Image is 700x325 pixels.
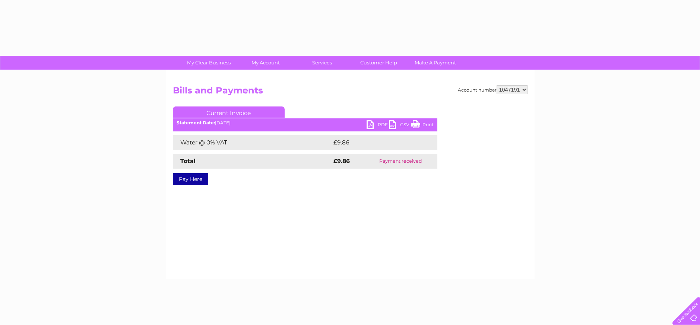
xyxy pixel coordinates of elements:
a: Services [291,56,353,70]
a: PDF [367,120,389,131]
div: [DATE] [173,120,437,125]
div: Account number [458,85,528,94]
strong: £9.86 [333,157,350,165]
td: £9.86 [332,135,421,150]
strong: Total [180,157,196,165]
b: Statement Date: [177,120,215,125]
a: Pay Here [173,173,208,185]
a: Make A Payment [405,56,466,70]
a: My Account [235,56,296,70]
a: My Clear Business [178,56,240,70]
a: Customer Help [348,56,409,70]
a: Print [411,120,434,131]
a: CSV [389,120,411,131]
td: Water @ 0% VAT [173,135,332,150]
a: Current Invoice [173,106,285,118]
h2: Bills and Payments [173,85,528,99]
td: Payment received [364,154,437,169]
